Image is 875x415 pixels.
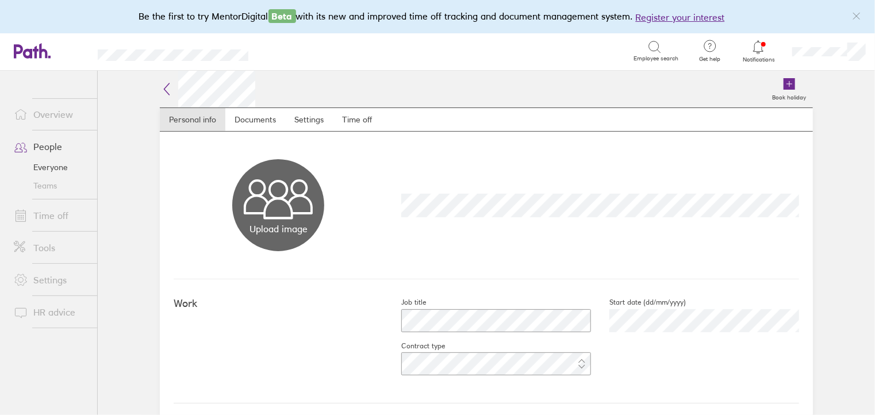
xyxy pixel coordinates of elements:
div: Be the first to try MentorDigital with its new and improved time off tracking and document manage... [139,9,736,24]
a: Book holiday [765,71,813,107]
a: Tools [5,236,97,259]
a: Notifications [740,39,777,63]
a: Documents [225,108,285,131]
a: Settings [285,108,333,131]
a: Teams [5,176,97,195]
h4: Work [174,298,383,310]
a: Time off [333,108,381,131]
a: HR advice [5,301,97,324]
span: Employee search [634,55,678,62]
div: Search [279,45,309,56]
a: Everyone [5,158,97,176]
span: Notifications [740,56,777,63]
label: Job title [383,298,426,307]
span: Get help [691,56,728,63]
a: Overview [5,103,97,126]
label: Book holiday [765,91,813,101]
a: Time off [5,204,97,227]
button: Register your interest [636,10,725,24]
span: Beta [268,9,296,23]
label: Contract type [383,341,445,351]
label: Start date (dd/mm/yyyy) [591,298,686,307]
a: People [5,135,97,158]
a: Settings [5,268,97,291]
a: Personal info [160,108,225,131]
